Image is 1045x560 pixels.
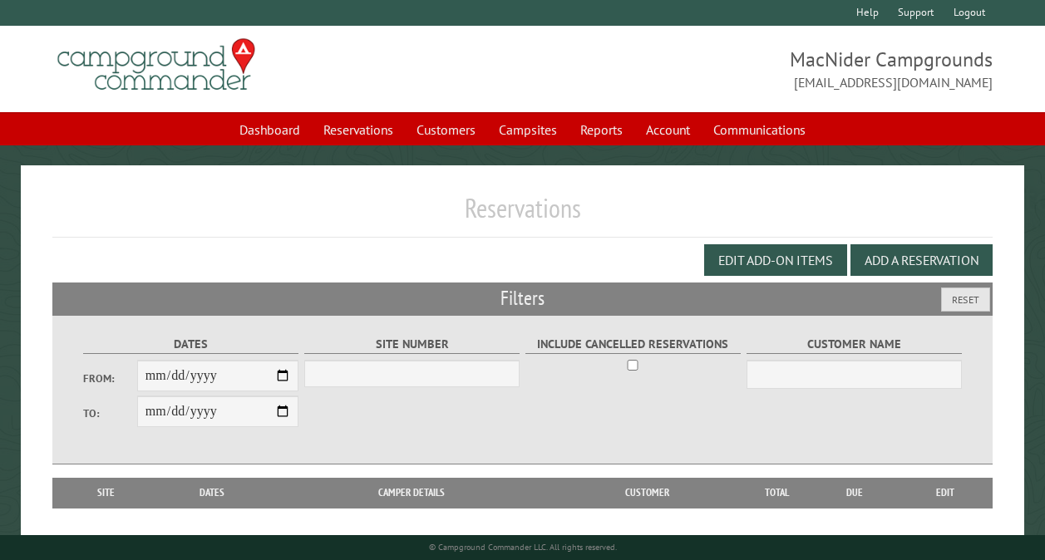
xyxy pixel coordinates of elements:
[704,244,847,276] button: Edit Add-on Items
[525,335,741,354] label: Include Cancelled Reservations
[83,335,298,354] label: Dates
[52,32,260,97] img: Campground Commander
[747,335,962,354] label: Customer Name
[52,282,993,314] h2: Filters
[52,192,993,238] h1: Reservations
[523,46,993,92] span: MacNider Campgrounds [EMAIL_ADDRESS][DOMAIN_NAME]
[152,478,272,508] th: Dates
[229,114,310,145] a: Dashboard
[703,114,816,145] a: Communications
[304,335,520,354] label: Site Number
[570,114,633,145] a: Reports
[850,244,993,276] button: Add a Reservation
[744,478,811,508] th: Total
[313,114,403,145] a: Reservations
[941,287,990,312] button: Reset
[550,478,743,508] th: Customer
[407,114,486,145] a: Customers
[899,478,993,508] th: Edit
[489,114,567,145] a: Campsites
[429,542,617,553] small: © Campground Commander LLC. All rights reserved.
[61,478,152,508] th: Site
[636,114,700,145] a: Account
[83,371,137,386] label: From:
[811,478,899,508] th: Due
[272,478,551,508] th: Camper Details
[83,405,137,421] label: To:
